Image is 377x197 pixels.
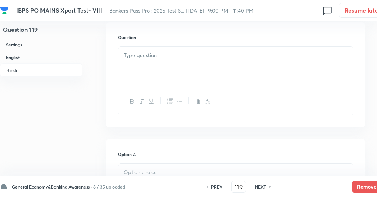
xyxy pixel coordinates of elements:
span: Bankers Pass Pro : 2025 Test S... | [DATE] · 9:00 PM - 11:40 PM [109,7,253,14]
h6: NEXT [255,183,266,190]
span: IBPS PO MAINS Xpert Test- VIII [16,6,102,14]
h6: 8 / 35 uploaded [93,183,125,190]
h6: Question [118,34,353,41]
h6: Option A [118,151,353,158]
h6: PREV [211,183,222,190]
h6: General Economy&Banking Awareness · [12,183,92,190]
